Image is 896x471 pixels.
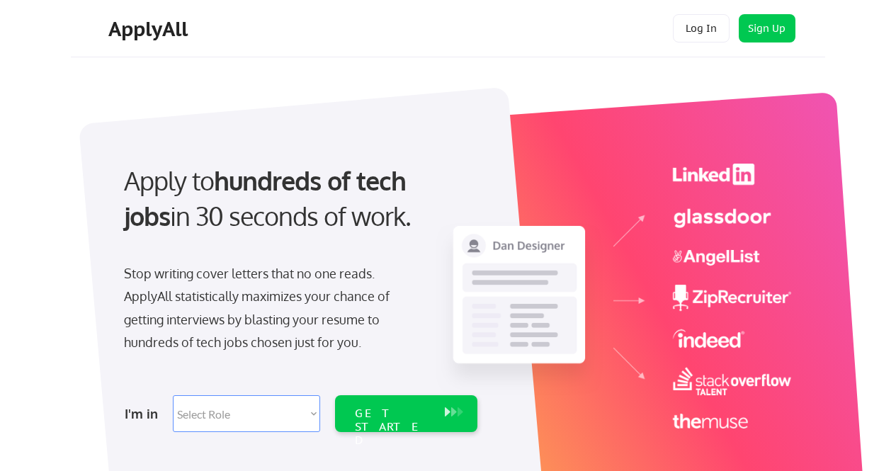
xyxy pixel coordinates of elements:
[673,14,730,42] button: Log In
[124,164,412,232] strong: hundreds of tech jobs
[355,407,431,448] div: GET STARTED
[124,163,472,234] div: Apply to in 30 seconds of work.
[125,402,164,425] div: I'm in
[124,262,415,354] div: Stop writing cover letters that no one reads. ApplyAll statistically maximizes your chance of get...
[739,14,795,42] button: Sign Up
[108,17,192,41] div: ApplyAll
